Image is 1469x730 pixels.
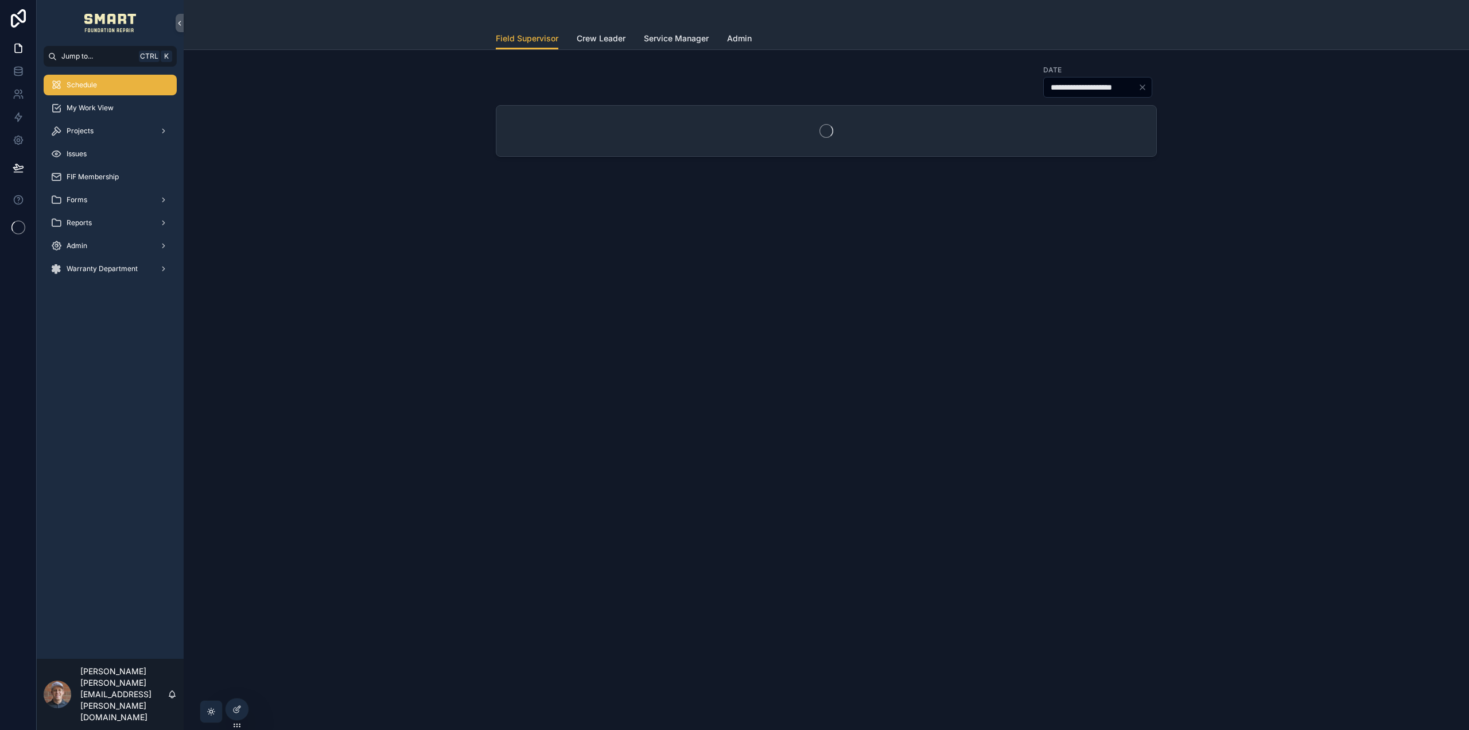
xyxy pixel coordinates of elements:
div: scrollable content [37,67,184,294]
a: Forms [44,190,177,210]
label: Date [1043,64,1062,75]
span: Schedule [67,80,97,90]
span: Ctrl [139,51,160,62]
span: Warranty Department [67,264,138,273]
span: Reports [67,218,92,227]
span: Issues [67,149,87,159]
button: Jump to...CtrlK [44,46,177,67]
a: Field Supervisor [496,28,558,50]
span: FIF Membership [67,172,119,181]
span: Service Manager [644,33,709,44]
a: Reports [44,213,177,233]
span: Projects [67,126,94,136]
span: Jump to... [61,52,134,61]
a: Schedule [44,75,177,95]
a: FIF Membership [44,167,177,187]
span: Admin [727,33,752,44]
span: Admin [67,241,87,250]
a: Projects [44,121,177,141]
span: K [162,52,171,61]
a: Crew Leader [577,28,625,51]
button: Clear [1138,83,1152,92]
a: Admin [44,235,177,256]
a: Warranty Department [44,258,177,279]
span: Crew Leader [577,33,625,44]
a: Admin [727,28,752,51]
a: Issues [44,144,177,164]
img: App logo [84,14,137,32]
p: [PERSON_NAME] [PERSON_NAME][EMAIL_ADDRESS][PERSON_NAME][DOMAIN_NAME] [80,666,168,723]
a: Service Manager [644,28,709,51]
span: My Work View [67,103,114,113]
span: Field Supervisor [496,33,558,44]
a: My Work View [44,98,177,118]
span: Forms [67,195,87,204]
